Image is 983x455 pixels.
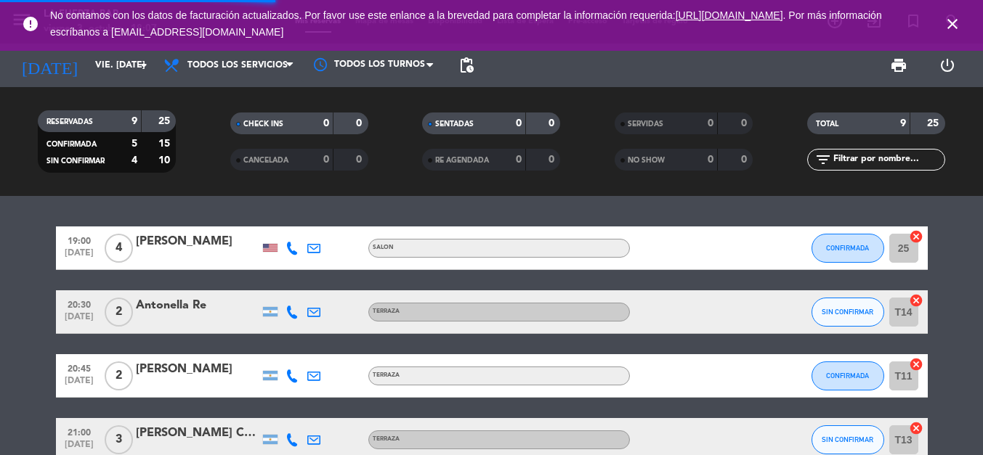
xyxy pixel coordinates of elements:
[46,118,93,126] span: RESERVADAS
[812,361,884,390] button: CONFIRMADA
[516,118,522,128] strong: 0
[50,9,882,38] a: . Por más información escríbanos a [EMAIL_ADDRESS][DOMAIN_NAME]
[435,120,474,128] span: SENTADAS
[187,60,288,70] span: Todos los servicios
[909,293,923,308] i: cancel
[105,298,133,327] span: 2
[61,376,97,393] span: [DATE]
[50,9,882,38] span: No contamos con los datos de facturación actualizados. Por favor use este enlance a la brevedad p...
[136,296,259,315] div: Antonella Re
[61,248,97,265] span: [DATE]
[812,425,884,454] button: SIN CONFIRMAR
[373,308,400,314] span: TERRAZA
[812,234,884,263] button: CONFIRMADA
[61,295,97,312] span: 20:30
[822,308,873,316] span: SIN CONFIRMAR
[105,234,133,263] span: 4
[356,155,365,165] strong: 0
[832,152,944,168] input: Filtrar por nombre...
[816,120,838,128] span: TOTAL
[549,155,557,165] strong: 0
[516,155,522,165] strong: 0
[61,423,97,440] span: 21:00
[373,245,394,250] span: SALON
[373,436,400,442] span: TERRAZA
[136,424,259,443] div: [PERSON_NAME] Caba
[356,118,365,128] strong: 0
[158,155,173,165] strong: 10
[708,118,713,128] strong: 0
[909,357,923,372] i: cancel
[46,141,97,148] span: CONFIRMADA
[909,421,923,435] i: cancel
[435,157,489,164] span: RE AGENDADA
[458,57,475,74] span: pending_actions
[373,372,400,378] span: TERRAZA
[826,372,869,380] span: CONFIRMADA
[927,118,942,128] strong: 25
[136,232,259,251] div: [PERSON_NAME]
[132,155,137,165] strong: 4
[812,298,884,327] button: SIN CONFIRMAR
[105,361,133,390] span: 2
[243,120,283,128] span: CHECK INS
[628,120,663,128] span: SERVIDAS
[136,360,259,379] div: [PERSON_NAME]
[105,425,133,454] span: 3
[22,15,39,33] i: error
[323,155,329,165] strong: 0
[549,118,557,128] strong: 0
[939,57,956,74] i: power_settings_new
[676,9,783,21] a: [URL][DOMAIN_NAME]
[61,312,97,329] span: [DATE]
[909,229,923,244] i: cancel
[132,139,137,149] strong: 5
[46,157,105,165] span: SIN CONFIRMAR
[61,359,97,376] span: 20:45
[11,49,88,81] i: [DATE]
[323,118,329,128] strong: 0
[814,151,832,168] i: filter_list
[135,57,153,74] i: arrow_drop_down
[243,157,288,164] span: CANCELADA
[822,435,873,443] span: SIN CONFIRMAR
[826,244,869,252] span: CONFIRMADA
[741,118,750,128] strong: 0
[944,15,961,33] i: close
[61,231,97,248] span: 19:00
[708,155,713,165] strong: 0
[628,157,665,164] span: NO SHOW
[158,116,173,126] strong: 25
[741,155,750,165] strong: 0
[158,139,173,149] strong: 15
[923,44,972,87] div: LOG OUT
[890,57,907,74] span: print
[900,118,906,128] strong: 9
[132,116,137,126] strong: 9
